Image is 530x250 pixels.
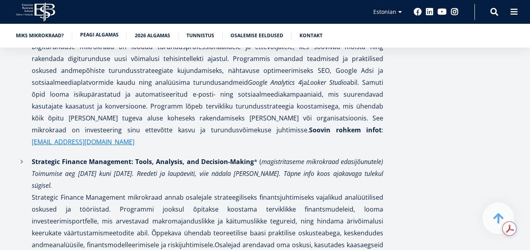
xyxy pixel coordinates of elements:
em: oimumise aeg [DATE] kuni [DATE]. Reedeti ja laupäeviti, viie nädala [PERSON_NAME]. Täpne info koo... [32,169,383,190]
a: Peagi algamas [80,31,119,39]
a: Linkedin [426,8,434,16]
a: Instagram [451,8,459,16]
a: Osalemise eeldused [230,32,283,40]
a: Facebook [414,8,422,16]
strong: Soovin rohkem infot [309,126,382,134]
a: Kontakt [300,32,323,40]
strong: Strategic Finance Management: Tools, Analysis, and Decision-Making [32,157,254,166]
em: Looker Studio [307,78,347,87]
a: Miks mikrokraad? [16,32,64,40]
a: [EMAIL_ADDRESS][DOMAIN_NAME] [32,136,134,148]
p: * Digiturunduse mikrokraad on loodud turundusprofessionaalidele ja ettevõtjatele, kes soovivad mõ... [32,5,383,148]
a: Tunnistus [186,32,214,40]
em: Google Analytics 4 [248,78,302,87]
a: 2026 algamas [135,32,170,40]
a: Youtube [438,8,447,16]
